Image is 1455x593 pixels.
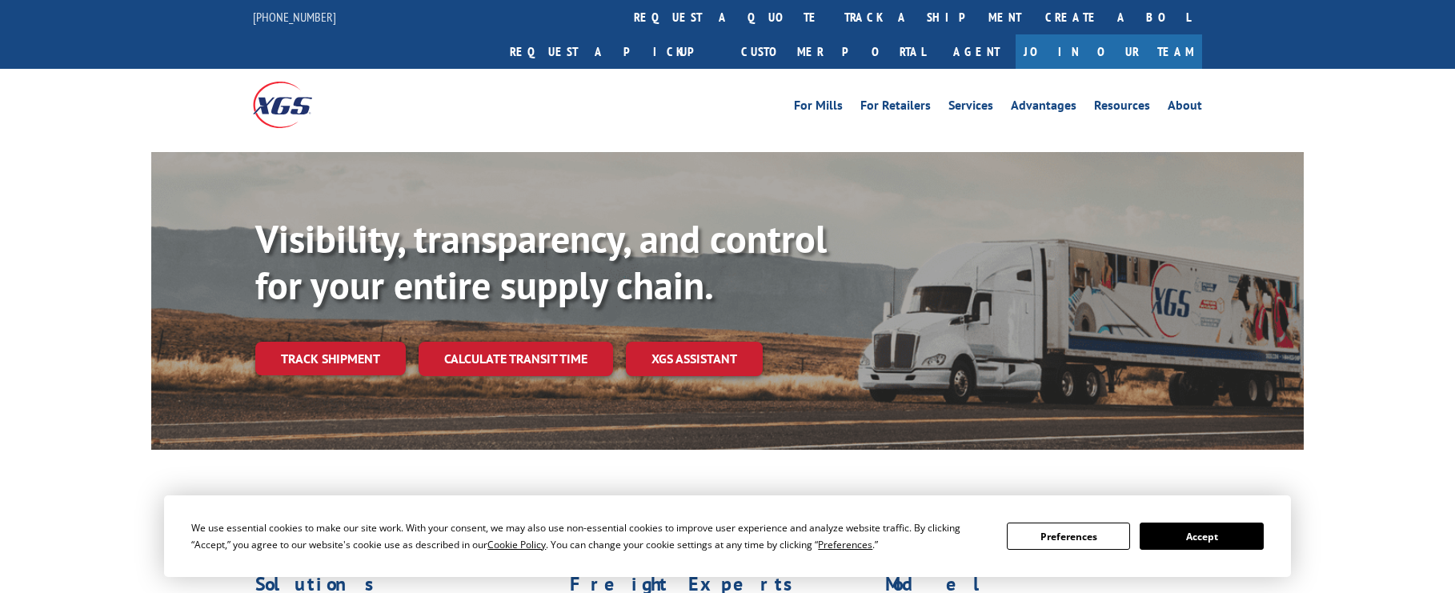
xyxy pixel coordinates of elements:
[1168,99,1202,117] a: About
[487,538,546,551] span: Cookie Policy
[626,342,763,376] a: XGS ASSISTANT
[794,99,843,117] a: For Mills
[419,342,613,376] a: Calculate transit time
[498,34,729,69] a: Request a pickup
[164,495,1291,577] div: Cookie Consent Prompt
[191,519,988,553] div: We use essential cookies to make our site work. With your consent, we may also use non-essential ...
[255,214,827,310] b: Visibility, transparency, and control for your entire supply chain.
[253,9,336,25] a: [PHONE_NUMBER]
[948,99,993,117] a: Services
[729,34,937,69] a: Customer Portal
[1011,99,1076,117] a: Advantages
[937,34,1016,69] a: Agent
[1140,523,1263,550] button: Accept
[1007,523,1130,550] button: Preferences
[860,99,931,117] a: For Retailers
[818,538,872,551] span: Preferences
[1094,99,1150,117] a: Resources
[1016,34,1202,69] a: Join Our Team
[255,342,406,375] a: Track shipment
